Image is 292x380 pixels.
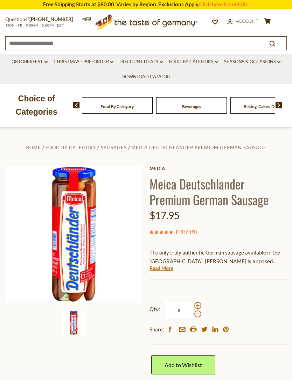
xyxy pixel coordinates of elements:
[224,58,280,66] a: Seasons & Occasions
[150,265,173,272] a: Read More
[100,104,134,109] a: Food By Category
[150,166,287,171] a: Meica
[150,305,160,314] strong: Qty:
[119,58,163,66] a: Discount Deals
[73,102,80,108] img: previous arrow
[46,145,96,150] a: Food By Category
[150,248,287,266] p: The only truly authentic German sausage available in the [GEOGRAPHIC_DATA]. [PERSON_NAME] is a co...
[150,176,287,207] h1: Meica Deutschlander Premium German Sausage
[12,58,48,66] a: Oktoberfest
[101,145,127,150] a: Sausages
[244,104,287,109] a: Baking, Cakes, Desserts
[236,18,258,24] span: Account
[182,104,201,109] a: Beverages
[151,355,215,374] a: Add to Wishlist
[150,325,164,334] span: Share:
[150,209,180,221] span: $17.95
[5,166,142,303] img: Meica Deutschlander Premium German Sausage
[5,23,65,27] span: MON - FRI, 9:00AM - 5:00PM (EST)
[227,17,258,25] a: Account
[62,311,86,335] img: Meica Deutschlander Premium German Sausage
[121,73,171,81] a: Download Catalog
[177,228,195,236] a: 1 Review
[199,1,249,7] a: Click here for details.
[5,15,78,24] p: Questions?
[29,16,73,22] a: [PHONE_NUMBER]
[54,58,113,66] a: Christmas - PRE-ORDER
[276,102,282,108] img: next arrow
[26,145,41,150] a: Home
[165,301,193,320] input: Qty:
[131,145,266,150] a: Meica Deutschlander Premium German Sausage
[176,228,197,235] span: ( )
[169,58,218,66] a: Food By Category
